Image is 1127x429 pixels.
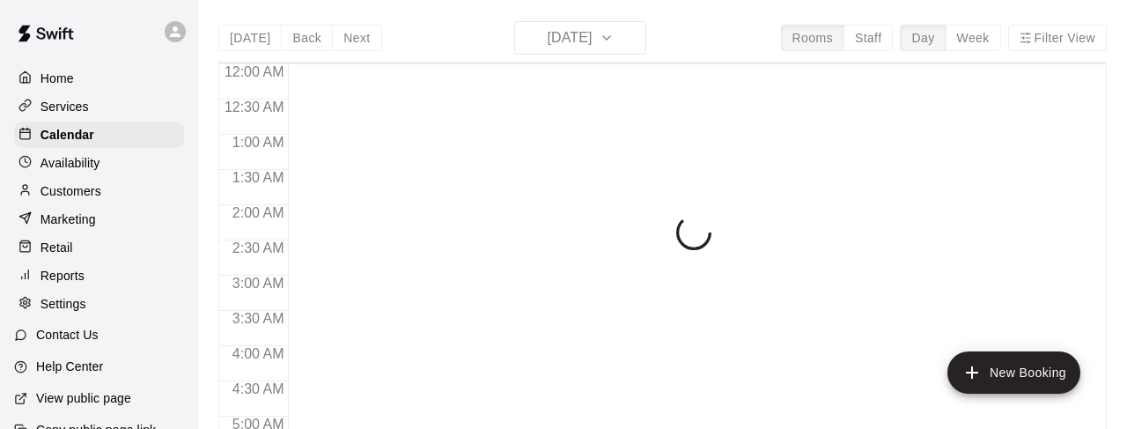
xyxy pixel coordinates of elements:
span: 4:30 AM [228,381,289,396]
p: Services [41,98,89,115]
span: 3:30 AM [228,311,289,326]
p: View public page [36,389,131,407]
span: 2:00 AM [228,205,289,220]
span: 3:00 AM [228,276,289,291]
a: Retail [14,234,184,261]
a: Calendar [14,122,184,148]
span: 1:00 AM [228,135,289,150]
a: Marketing [14,206,184,233]
p: Calendar [41,126,94,144]
button: add [947,351,1080,394]
p: Contact Us [36,326,99,344]
p: Retail [41,239,73,256]
p: Customers [41,182,101,200]
p: Home [41,70,74,87]
p: Availability [41,154,100,172]
p: Settings [41,295,86,313]
p: Marketing [41,211,96,228]
span: 1:30 AM [228,170,289,185]
span: 12:00 AM [220,64,289,79]
a: Reports [14,263,184,289]
a: Availability [14,150,184,176]
a: Customers [14,178,184,204]
span: 12:30 AM [220,100,289,115]
p: Reports [41,267,85,285]
p: Help Center [36,358,103,375]
a: Home [14,65,184,92]
span: 2:30 AM [228,240,289,255]
a: Services [14,93,184,120]
a: Settings [14,291,184,317]
span: 4:00 AM [228,346,289,361]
